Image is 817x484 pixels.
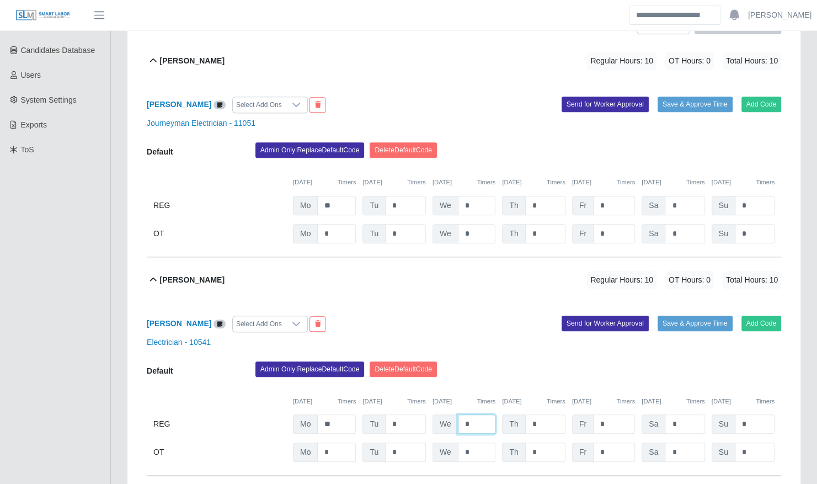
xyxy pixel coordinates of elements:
span: OT Hours: 0 [665,52,714,70]
button: Send for Worker Approval [562,316,649,331]
button: Timers [616,178,635,187]
div: [DATE] [572,397,635,406]
span: Su [712,196,735,215]
span: Sa [642,443,665,462]
span: Sa [642,196,665,215]
b: [PERSON_NAME] [160,274,225,286]
div: Select Add Ons [233,316,285,332]
button: End Worker & Remove from the Timesheet [309,316,325,332]
span: Th [502,414,525,434]
div: [DATE] [502,397,565,406]
button: Send for Worker Approval [562,97,649,112]
span: Regular Hours: 10 [587,52,656,70]
div: REG [153,414,286,434]
button: Timers [477,397,495,406]
span: Mo [293,414,318,434]
span: Fr [572,414,594,434]
span: ToS [21,145,34,154]
div: [DATE] [712,178,775,187]
button: Timers [547,178,565,187]
div: REG [153,196,286,215]
button: Timers [547,397,565,406]
button: End Worker & Remove from the Timesheet [309,97,325,113]
button: Timers [477,178,495,187]
span: Fr [572,196,594,215]
span: We [432,196,458,215]
div: OT [153,224,286,243]
span: We [432,414,458,434]
div: [DATE] [642,397,704,406]
button: Timers [686,178,705,187]
button: DeleteDefaultCode [370,361,437,377]
a: View/Edit Notes [213,319,226,328]
span: We [432,224,458,243]
div: [DATE] [362,397,425,406]
div: OT [153,443,286,462]
button: [PERSON_NAME] Regular Hours: 10 OT Hours: 0 Total Hours: 10 [147,258,781,302]
b: Default [147,366,173,375]
b: [PERSON_NAME] [160,55,225,67]
button: Timers [756,178,775,187]
div: [DATE] [502,178,565,187]
span: OT Hours: 0 [665,271,714,289]
span: Su [712,224,735,243]
span: Tu [362,224,386,243]
button: Timers [756,397,775,406]
button: Save & Approve Time [658,316,733,331]
button: Timers [338,178,356,187]
button: Add Code [741,316,782,331]
button: Timers [338,397,356,406]
span: Mo [293,224,318,243]
button: [PERSON_NAME] Regular Hours: 10 OT Hours: 0 Total Hours: 10 [147,39,781,83]
a: View/Edit Notes [213,100,226,109]
span: Tu [362,414,386,434]
div: [DATE] [362,178,425,187]
button: Save & Approve Time [658,97,733,112]
a: [PERSON_NAME] [748,9,811,21]
a: Journeyman Electrician - 11051 [147,119,255,127]
span: Th [502,443,525,462]
button: Timers [686,397,705,406]
span: Total Hours: 10 [723,52,781,70]
div: [DATE] [293,397,356,406]
span: Tu [362,443,386,462]
span: Su [712,414,735,434]
span: System Settings [21,95,77,104]
button: Timers [407,397,426,406]
span: Mo [293,196,318,215]
div: [DATE] [293,178,356,187]
input: Search [629,6,720,25]
div: Select Add Ons [233,97,285,113]
img: SLM Logo [15,9,71,22]
button: Admin Only:ReplaceDefaultCode [255,142,365,158]
a: [PERSON_NAME] [147,100,211,109]
a: Electrician - 10541 [147,338,211,347]
span: Candidates Database [21,46,95,55]
span: Total Hours: 10 [723,271,781,289]
span: Users [21,71,41,79]
span: Sa [642,414,665,434]
b: Default [147,147,173,156]
button: Timers [407,178,426,187]
div: [DATE] [432,178,495,187]
div: [DATE] [572,178,635,187]
span: Su [712,443,735,462]
span: Exports [21,120,47,129]
span: Th [502,196,525,215]
span: Sa [642,224,665,243]
button: Admin Only:ReplaceDefaultCode [255,361,365,377]
span: Fr [572,224,594,243]
span: We [432,443,458,462]
span: Fr [572,443,594,462]
div: [DATE] [642,178,704,187]
div: [DATE] [432,397,495,406]
span: Regular Hours: 10 [587,271,656,289]
button: DeleteDefaultCode [370,142,437,158]
div: [DATE] [712,397,775,406]
span: Tu [362,196,386,215]
button: Timers [616,397,635,406]
span: Th [502,224,525,243]
button: Add Code [741,97,782,112]
a: [PERSON_NAME] [147,319,211,328]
